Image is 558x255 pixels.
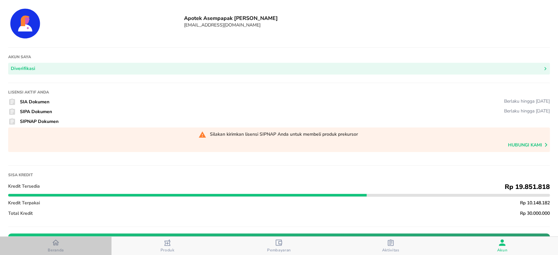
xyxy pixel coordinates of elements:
span: Aktivitas [382,247,399,253]
span: Rp 30.000.000 [520,210,550,216]
div: Berlaku hingga [DATE] [504,108,550,114]
span: SIPA Dokumen [20,109,52,115]
span: Beranda [48,247,64,253]
span: Kredit Tersedia [8,183,40,189]
span: SIPNAP Dokumen [20,118,59,125]
h1: Sisa kredit [8,172,550,178]
button: Aktivitas [335,237,446,255]
span: Rp 19.851.818 [505,182,550,191]
h6: Apotek Asempapak [PERSON_NAME] [184,15,550,22]
h1: Lisensi Aktif Anda [8,90,550,95]
div: Diverifikasi [11,65,35,73]
div: Silakan kirimkan lisensi SIPNAP Anda untuk membeli produk prekursor [210,131,358,137]
button: Akun [447,237,558,255]
button: Pembayaran [223,237,335,255]
button: Diverifikasi [8,63,550,75]
span: Produk [161,247,175,253]
span: Pembayaran [267,247,291,253]
span: Kredit Terpakai [8,200,40,206]
span: Hubungi kami [508,141,550,152]
span: Akun [497,247,507,253]
h1: Akun saya [8,54,550,59]
img: Account Details [8,7,42,41]
h6: [EMAIL_ADDRESS][DOMAIN_NAME] [184,22,550,28]
span: Rp 10.148.182 [520,200,550,206]
span: SIA Dokumen [20,99,49,105]
div: Berlaku hingga [DATE] [504,98,550,104]
button: Produk [111,237,223,255]
span: Total Kredit [8,210,33,216]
